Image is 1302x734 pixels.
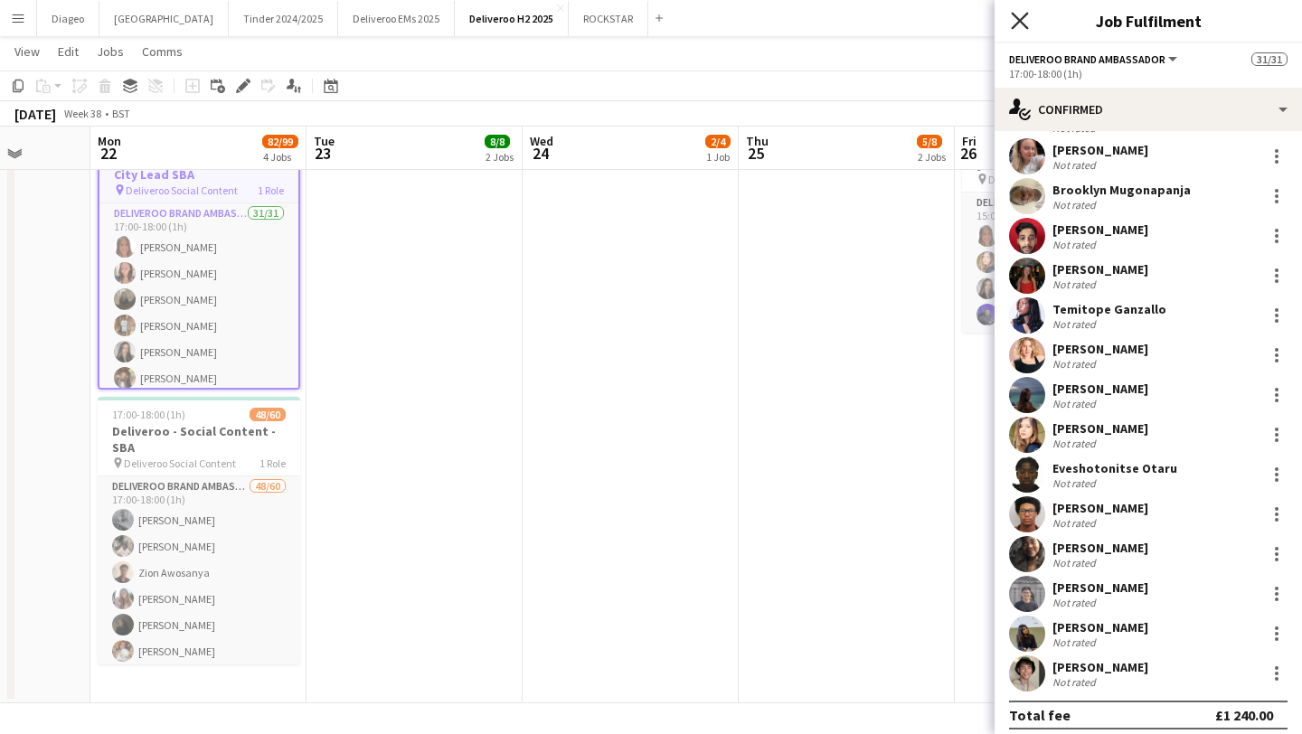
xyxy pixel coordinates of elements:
div: Not rated [1052,635,1099,649]
div: Not rated [1052,596,1099,609]
div: [PERSON_NAME] [1052,540,1148,556]
div: 2 Jobs [918,150,946,164]
div: [PERSON_NAME] [1052,500,1148,516]
button: Deliveroo H2 2025 [455,1,569,36]
div: [PERSON_NAME] [1052,261,1148,278]
div: Not rated [1052,476,1099,490]
span: Deliveroo Social Content [124,456,236,470]
button: Deliveroo EMs 2025 [338,1,455,36]
span: View [14,43,40,60]
div: [DATE] [14,105,56,123]
span: 2/4 [705,135,731,148]
span: Fri [962,133,976,149]
span: Edit [58,43,79,60]
app-job-card: 17:00-18:00 (1h)31/31Deliveroo - Social Content - City Lead SBA Deliveroo Social Content1 RoleDel... [98,122,300,390]
div: Not rated [1052,238,1099,251]
div: 17:00-18:00 (1h) [1009,67,1288,80]
a: Edit [51,40,86,63]
span: Wed [530,133,553,149]
div: Temitope Ganzallo [1052,301,1166,317]
div: Brooklyn Mugonapanja [1052,182,1191,198]
span: 8/8 [485,135,510,148]
button: Deliveroo Brand Ambassador [1009,52,1180,66]
span: 17:00-18:00 (1h) [112,408,185,421]
div: Total fee [1009,706,1071,724]
div: [PERSON_NAME] [1052,619,1148,635]
div: Not rated [1052,317,1099,331]
span: 1 Role [259,456,286,470]
div: [PERSON_NAME] [1052,221,1148,238]
button: [GEOGRAPHIC_DATA] [99,1,229,36]
h3: Deliveroo - Social Content - SBA [98,423,300,456]
div: Not rated [1052,158,1099,172]
div: [PERSON_NAME] [1052,659,1148,675]
span: 22 [95,143,121,164]
span: 1 Role [258,183,284,197]
app-card-role: Deliveroo Brand Ambassador4/415:00-16:00 (1h)[PERSON_NAME][PERSON_NAME][PERSON_NAME][PERSON_NAME] [962,193,1165,333]
span: Comms [142,43,183,60]
div: [PERSON_NAME] [1052,341,1148,357]
span: Deliveroo Brand Ambassador [1009,52,1165,66]
div: Not rated [1052,675,1099,689]
div: 1 Job [706,150,730,164]
div: Not rated [1052,357,1099,371]
div: Not rated [1052,397,1099,410]
span: Deliveroo Social Content [988,173,1100,186]
div: Not rated [1052,556,1099,569]
div: Not rated [1052,437,1099,450]
span: Jobs [97,43,124,60]
div: 2 Jobs [486,150,514,164]
span: Deliveroo Social Content [126,183,238,197]
span: Thu [746,133,769,149]
div: BST [112,107,130,120]
button: Diageo [37,1,99,36]
div: £1 240.00 [1215,706,1273,724]
button: Tinder 2024/2025 [229,1,338,36]
div: Not rated [1052,278,1099,291]
div: [PERSON_NAME] [1052,381,1148,397]
div: Not rated [1052,198,1099,212]
div: 4 Jobs [263,150,297,164]
span: 31/31 [1251,52,1288,66]
span: 48/60 [250,408,286,421]
span: 25 [743,143,769,164]
span: Tue [314,133,335,149]
div: Eveshotonitse Otaru [1052,460,1177,476]
div: [PERSON_NAME] [1052,142,1148,158]
div: Not rated [1052,516,1099,530]
button: ROCKSTAR [569,1,648,36]
a: Comms [135,40,190,63]
a: Jobs [90,40,131,63]
app-job-card: 17:00-18:00 (1h)48/60Deliveroo - Social Content - SBA Deliveroo Social Content1 RoleDeliveroo Bra... [98,397,300,664]
span: 23 [311,143,335,164]
app-job-card: 15:00-16:00 (1h)4/4Deliveroo Social Content - [PERSON_NAME]'s Deliveroo Social Content1 RoleDeliv... [962,113,1165,333]
span: 24 [527,143,553,164]
div: [PERSON_NAME] [1052,579,1148,596]
a: View [7,40,47,63]
span: 26 [959,143,976,164]
span: Mon [98,133,121,149]
div: Confirmed [995,88,1302,131]
h3: Job Fulfilment [995,9,1302,33]
span: Week 38 [60,107,105,120]
div: [PERSON_NAME] [1052,420,1148,437]
span: 82/99 [262,135,298,148]
span: 5/8 [917,135,942,148]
